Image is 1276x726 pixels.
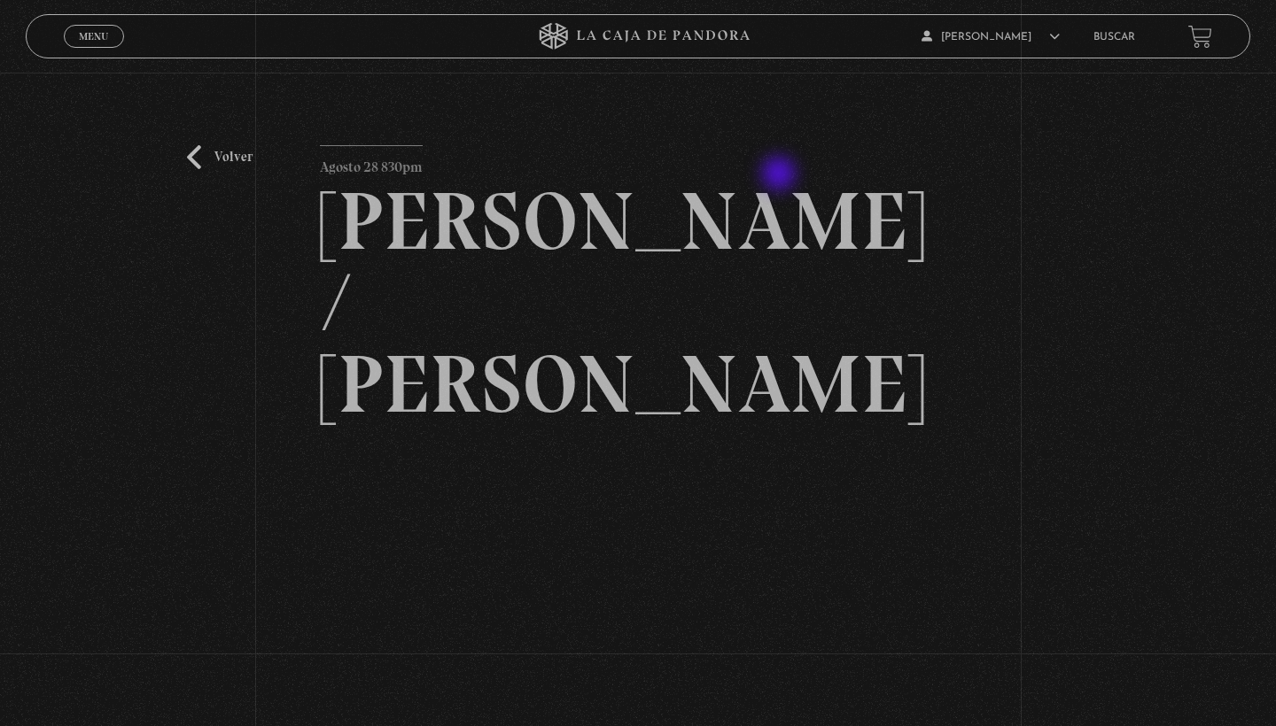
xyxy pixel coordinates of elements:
[1093,32,1135,42] a: Buscar
[320,145,423,181] p: Agosto 28 830pm
[1188,25,1212,49] a: View your shopping cart
[79,31,108,42] span: Menu
[922,32,1060,42] span: [PERSON_NAME]
[187,145,253,169] a: Volver
[320,181,957,425] h2: [PERSON_NAME] / [PERSON_NAME]
[74,46,115,58] span: Cerrar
